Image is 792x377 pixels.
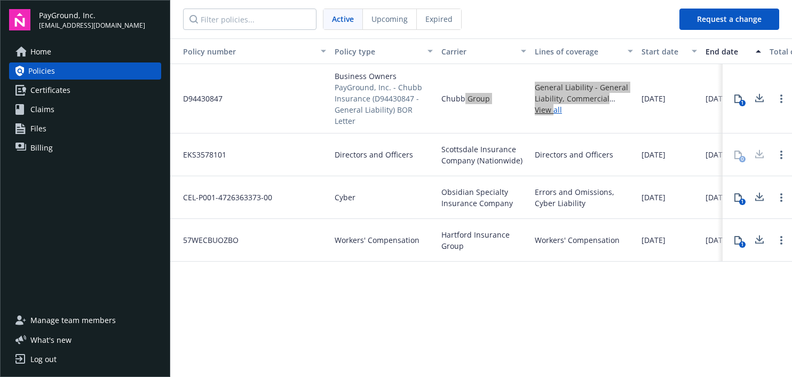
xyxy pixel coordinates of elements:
button: Lines of coverage [530,38,637,64]
span: Directors and Officers [335,149,413,160]
span: D94430847 [175,93,223,104]
div: Errors and Omissions, Cyber Liability [535,186,633,209]
span: PayGround, Inc. - Chubb Insurance (D94430847 - General Liability) BOR Letter [335,82,433,127]
span: Manage team members [30,312,116,329]
span: [DATE] [641,192,666,203]
a: Home [9,43,161,60]
span: What ' s new [30,334,72,345]
div: Carrier [441,46,514,57]
div: Policy type [335,46,421,57]
span: [DATE] [706,93,730,104]
a: Manage team members [9,312,161,329]
span: EKS3578101 [175,149,226,160]
div: Workers' Compensation [535,234,620,246]
div: Start date [641,46,685,57]
span: Upcoming [371,13,408,25]
button: End date [701,38,765,64]
span: Active [332,13,354,25]
span: Obsidian Specialty Insurance Company [441,186,526,209]
span: Certificates [30,82,70,99]
span: [EMAIL_ADDRESS][DOMAIN_NAME] [39,21,145,30]
a: Billing [9,139,161,156]
span: [DATE] [641,149,666,160]
span: 57WECBUOZBO [175,234,239,246]
button: Policy type [330,38,437,64]
div: 1 [739,199,746,205]
button: What's new [9,334,89,345]
span: PayGround, Inc. [39,10,145,21]
span: Scottsdale Insurance Company (Nationwide) [441,144,526,166]
span: CEL-P001-4726363373-00 [175,192,272,203]
div: Policy number [175,46,314,57]
div: Log out [30,351,57,368]
button: PayGround, Inc.[EMAIL_ADDRESS][DOMAIN_NAME] [39,9,161,30]
a: Open options [775,92,788,105]
a: View all [535,104,633,115]
div: Lines of coverage [535,46,621,57]
span: Business Owners [335,70,433,82]
button: 1 [727,187,749,208]
div: 1 [739,100,746,106]
span: Hartford Insurance Group [441,229,526,252]
button: Request a change [679,9,779,30]
a: Open options [775,191,788,204]
a: Open options [775,148,788,161]
button: 1 [727,230,749,251]
span: Billing [30,139,53,156]
button: Start date [637,38,701,64]
img: navigator-logo.svg [9,9,30,30]
a: Claims [9,101,161,118]
div: Toggle SortBy [175,46,314,57]
div: General Liability - General Liability, Commercial Property, Commercial Auto Liability, Employment... [535,82,633,104]
span: Workers' Compensation [335,234,419,246]
a: Certificates [9,82,161,99]
span: [DATE] [641,234,666,246]
span: [DATE] [706,192,730,203]
div: Directors and Officers [535,149,613,160]
span: Chubb Group [441,93,490,104]
a: Files [9,120,161,137]
span: Policies [28,62,55,80]
span: [DATE] [706,234,730,246]
span: [DATE] [641,93,666,104]
a: Open options [775,234,788,247]
button: Carrier [437,38,530,64]
input: Filter policies... [183,9,316,30]
div: End date [706,46,749,57]
span: Cyber [335,192,355,203]
a: Policies [9,62,161,80]
span: Claims [30,101,54,118]
span: Home [30,43,51,60]
div: 1 [739,241,746,248]
span: Files [30,120,46,137]
button: 1 [727,88,749,109]
span: Expired [425,13,453,25]
span: [DATE] [706,149,730,160]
